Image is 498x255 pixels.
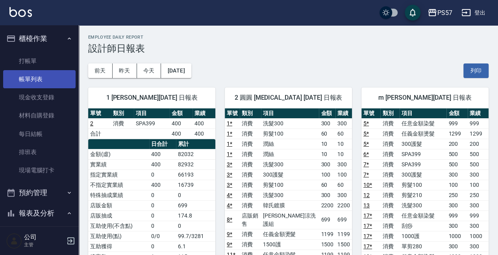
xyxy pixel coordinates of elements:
td: 實業績 [88,159,149,169]
td: 0 [149,200,176,210]
a: 打帳單 [3,52,76,70]
a: 材料自購登錄 [3,106,76,125]
td: 消費 [240,229,261,239]
td: 消費 [380,139,399,149]
td: 400 [193,118,215,128]
td: 1000 [468,231,489,241]
td: 消費 [240,190,261,200]
button: 昨天 [113,63,137,78]
td: 消費 [240,239,261,249]
td: 消費 [380,169,399,180]
td: 消費 [240,149,261,159]
h5: 公司 [24,233,64,241]
th: 單號 [225,108,240,119]
th: 業績 [193,108,215,119]
a: 2 [90,120,93,127]
td: 韓氏鍍膜 [261,200,319,210]
td: 互助獲得 [88,241,149,251]
td: 10 [319,149,335,159]
th: 日合計 [149,139,176,149]
button: 登出 [458,6,489,20]
td: 250 [468,190,489,200]
td: 1299 [446,128,467,139]
td: 消費 [380,149,399,159]
a: 13 [363,202,370,208]
th: 金額 [319,108,335,119]
td: 60 [335,128,352,139]
td: 1299 [468,128,489,139]
th: 項目 [400,108,447,119]
td: 200 [446,139,467,149]
td: 0 [149,210,176,221]
td: 任義金額燙髮 [400,128,447,139]
span: 2 圓圓 [MEDICAL_DATA] [DATE] 日報表 [234,94,342,102]
th: 金額 [446,108,467,119]
td: 指定實業績 [88,169,149,180]
td: 消費 [240,169,261,180]
td: 82932 [176,159,215,169]
td: 400 [170,128,193,139]
td: SPA399 [400,149,447,159]
button: 報表及分析 [3,203,76,223]
td: 消費 [111,118,134,128]
td: 300護髮 [400,139,447,149]
td: 0 [149,190,176,200]
td: 0 [149,221,176,231]
td: 300 [468,200,489,210]
td: 互助使用(點) [88,231,149,241]
td: 300 [319,159,335,169]
th: 累計 [176,139,215,149]
td: 消費 [380,159,399,169]
td: 300護髮 [261,169,319,180]
th: 單號 [361,108,380,119]
td: 洗髮300 [261,159,319,169]
td: 洗髮300 [400,200,447,210]
td: 任義金額燙髮 [261,229,319,239]
button: 前天 [88,63,113,78]
td: 消費 [240,139,261,149]
button: save [405,5,420,20]
td: 500 [446,159,467,169]
td: 100 [335,169,352,180]
td: 剪髮100 [261,180,319,190]
span: m [PERSON_NAME][DATE] 日報表 [371,94,479,102]
td: 消費 [380,180,399,190]
td: 潤絲 [261,139,319,149]
img: Logo [9,7,32,17]
td: 消費 [380,200,399,210]
td: 剪髮210 [400,190,447,200]
td: 刮痧 [400,221,447,231]
td: 300 [335,159,352,169]
td: 999 [446,118,467,128]
td: 1199 [319,229,335,239]
td: 300 [446,169,467,180]
td: 300 [446,241,467,251]
td: 0 [149,241,176,251]
td: SPA399 [400,159,447,169]
span: 1 [PERSON_NAME][DATE] 日報表 [98,94,206,102]
td: 0 [176,190,215,200]
td: 999 [468,210,489,221]
td: 66193 [176,169,215,180]
td: 剪髮100 [261,128,319,139]
th: 類別 [380,108,399,119]
td: 1000護 [400,231,447,241]
td: 消費 [380,118,399,128]
td: 400 [193,128,215,139]
a: 排班表 [3,143,76,161]
td: 999 [468,118,489,128]
td: 消費 [380,231,399,241]
td: 82032 [176,149,215,159]
td: 699 [319,210,335,229]
td: 300 [446,221,467,231]
td: 400 [170,118,193,128]
td: 剪髮100 [400,180,447,190]
th: 業績 [468,108,489,119]
td: 潤絲 [261,149,319,159]
td: 10 [335,139,352,149]
td: 300 [468,221,489,231]
td: 400 [149,180,176,190]
a: 每日結帳 [3,125,76,143]
td: 300 [468,169,489,180]
td: 店販金額 [88,200,149,210]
